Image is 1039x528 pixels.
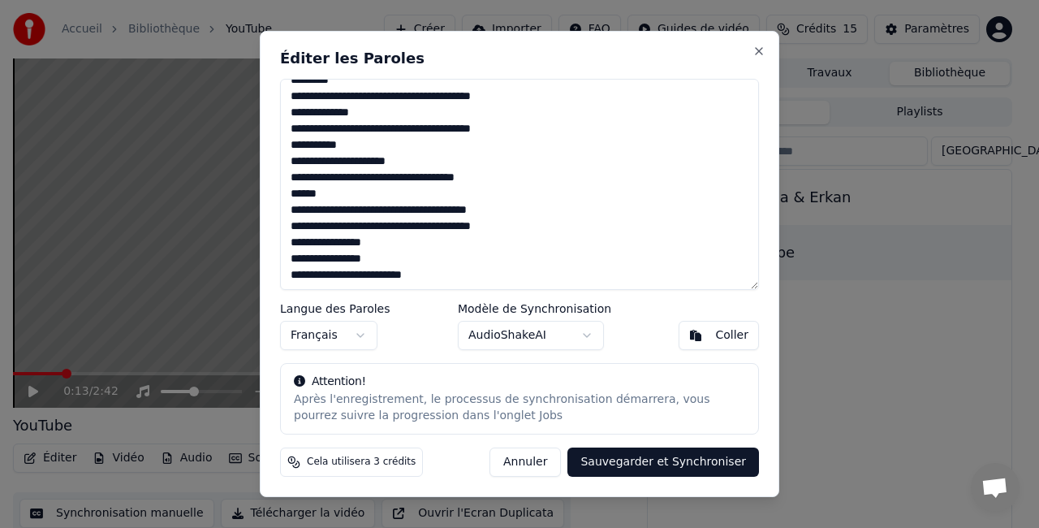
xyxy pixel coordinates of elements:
div: Attention! [294,374,745,390]
label: Langue des Paroles [280,303,390,314]
div: Coller [715,327,748,344]
button: Sauvegarder et Synchroniser [567,448,759,477]
h2: Éditer les Paroles [280,51,759,66]
span: Cela utilisera 3 crédits [307,456,416,469]
button: Coller [679,321,759,350]
div: Après l'enregistrement, le processus de synchronisation démarrera, vous pourrez suivre la progres... [294,392,745,424]
label: Modèle de Synchronisation [458,303,611,314]
button: Annuler [489,448,561,477]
